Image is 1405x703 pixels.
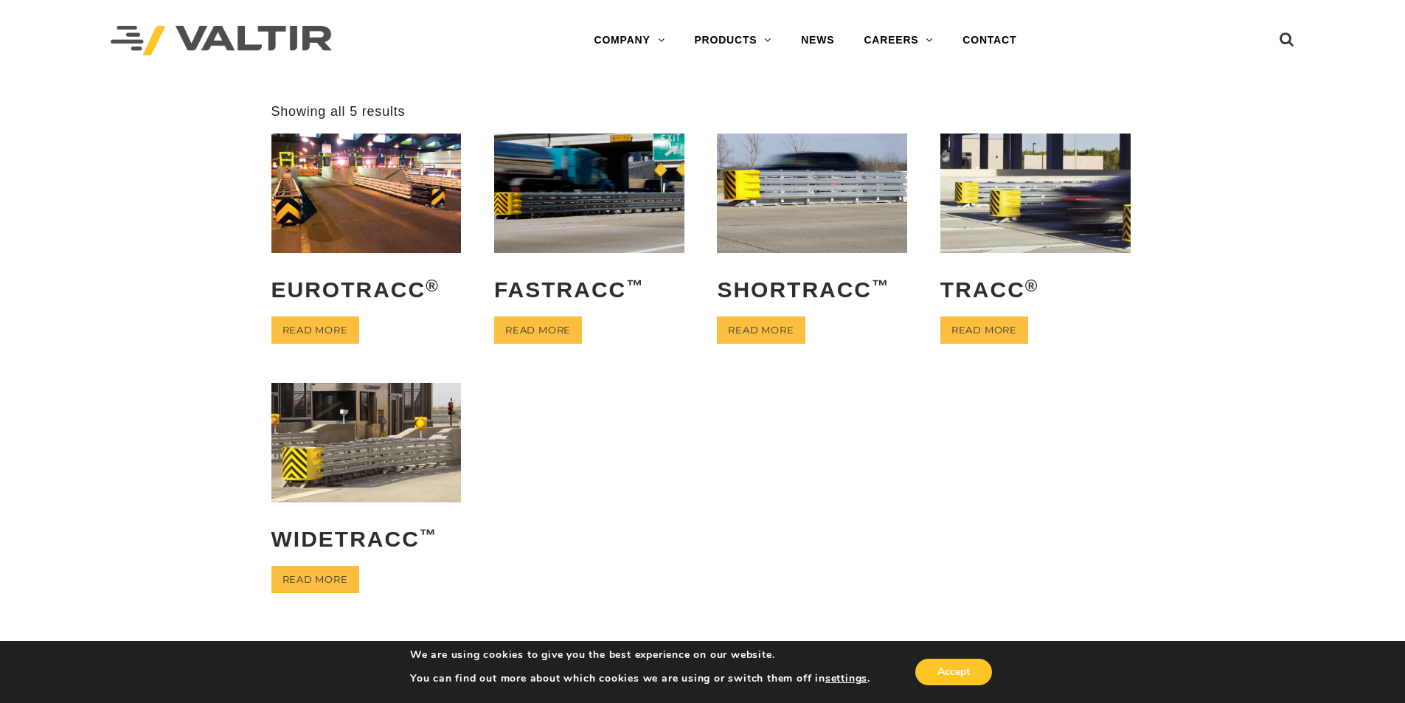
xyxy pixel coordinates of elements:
h2: FasTRACC [494,266,684,313]
a: PRODUCTS [679,26,786,55]
sup: ® [426,277,440,295]
a: Read more about “FasTRACC™” [494,316,582,344]
sup: ™ [626,277,645,295]
a: NEWS [786,26,849,55]
h2: TRACC [940,266,1131,313]
a: FasTRACC™ [494,134,684,312]
a: COMPANY [579,26,679,55]
h2: EuroTRACC [271,266,462,313]
a: Read more about “ShorTRACC™” [717,316,805,344]
a: Read more about “EuroTRACC®” [271,316,359,344]
p: Showing all 5 results [271,103,406,120]
a: Read more about “WideTRACC™” [271,566,359,593]
h2: ShorTRACC [717,266,907,313]
sup: ™ [872,277,890,295]
h2: WideTRACC [271,516,462,562]
a: TRACC® [940,134,1131,312]
button: Accept [915,659,992,685]
p: You can find out more about which cookies we are using or switch them off in . [410,672,870,685]
button: settings [825,672,867,685]
sup: ® [1025,277,1039,295]
p: We are using cookies to give you the best experience on our website. [410,648,870,662]
a: CONTACT [948,26,1031,55]
a: ShorTRACC™ [717,134,907,312]
a: Read more about “TRACC®” [940,316,1028,344]
a: EuroTRACC® [271,134,462,312]
a: CAREERS [849,26,948,55]
a: WideTRACC™ [271,383,462,561]
sup: ™ [420,526,438,544]
img: Valtir [111,26,332,56]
